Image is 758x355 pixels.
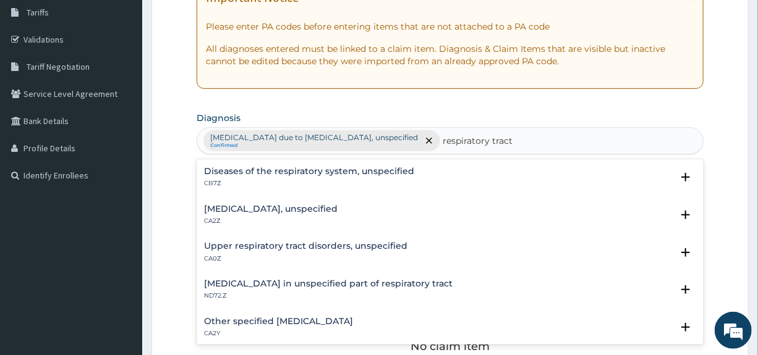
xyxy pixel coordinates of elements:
i: open select status [678,170,693,185]
i: open select status [678,282,693,297]
p: No claim item [411,340,490,353]
div: Minimize live chat window [203,6,232,36]
i: open select status [678,320,693,335]
p: CA2Z [204,217,338,225]
h4: Other specified [MEDICAL_DATA] [204,317,353,326]
small: Confirmed [210,143,418,149]
h4: [MEDICAL_DATA] in unspecified part of respiratory tract [204,279,453,288]
span: We're online! [72,102,171,227]
h4: Upper respiratory tract disorders, unspecified [204,241,407,251]
i: open select status [678,245,693,260]
p: CB7Z [204,179,414,188]
span: Tariffs [27,7,49,18]
p: Please enter PA codes before entering items that are not attached to a PA code [206,20,694,33]
p: [MEDICAL_DATA] due to [MEDICAL_DATA], unspecified [210,133,418,143]
p: CA2Y [204,329,353,338]
label: Diagnosis [197,112,241,124]
div: Chat with us now [64,69,208,85]
textarea: Type your message and hit 'Enter' [6,230,236,273]
p: ND72.Z [204,291,453,300]
i: open select status [678,207,693,222]
span: Tariff Negotiation [27,61,90,72]
h4: Diseases of the respiratory system, unspecified [204,167,414,176]
span: remove selection option [424,135,435,146]
p: CA0Z [204,254,407,263]
p: All diagnoses entered must be linked to a claim item. Diagnosis & Claim Items that are visible bu... [206,43,694,67]
img: d_794563401_company_1708531726252_794563401 [23,62,50,93]
h4: [MEDICAL_DATA], unspecified [204,204,338,214]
